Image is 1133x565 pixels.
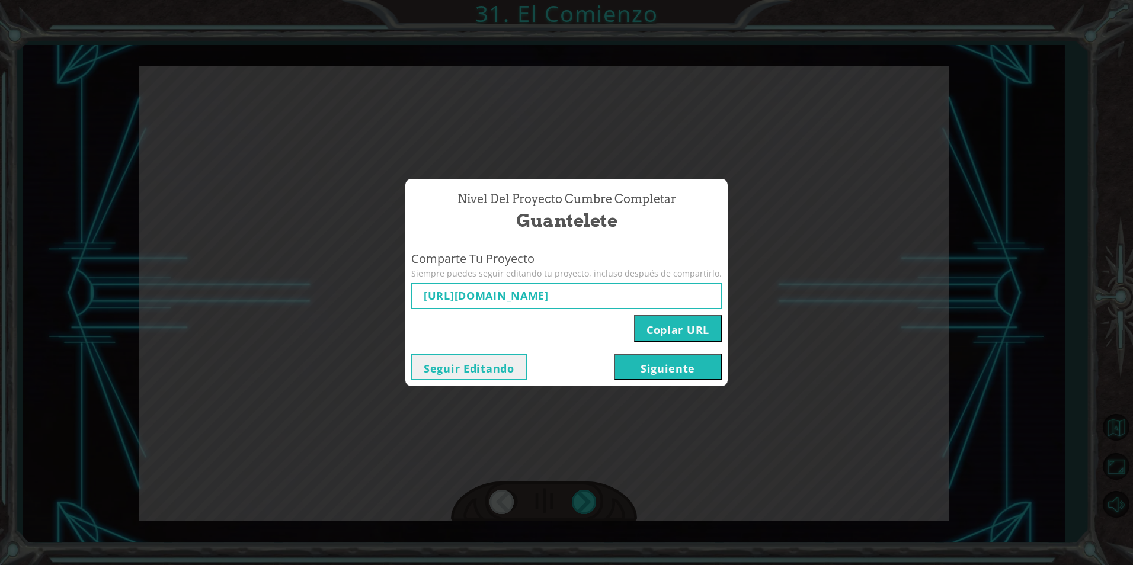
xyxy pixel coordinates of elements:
span: Siempre puedes seguir editando tu proyecto, incluso después de compartirlo. [411,268,722,280]
button: Seguir Editando [411,354,527,380]
span: Guantelete [516,208,617,233]
span: Nivel del Proyecto Cumbre Completar [457,191,676,208]
span: Comparte Tu Proyecto [411,251,722,268]
button: Siguiente [614,354,722,380]
button: Copiar URL [634,315,722,342]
